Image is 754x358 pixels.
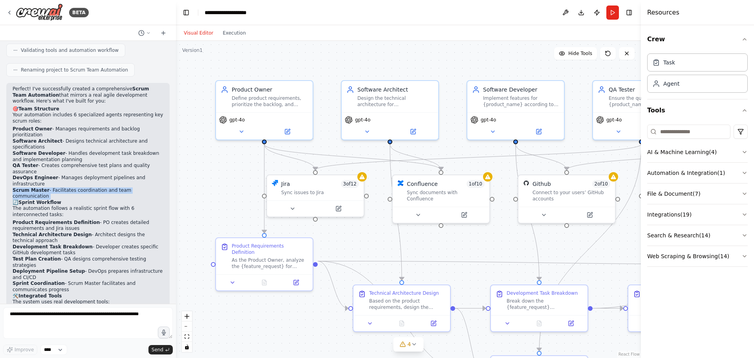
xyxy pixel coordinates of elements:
button: No output available [523,319,556,328]
li: - Manages requirements and backlog prioritization [13,126,163,138]
div: Connect to your users’ GitHub accounts [533,189,610,202]
button: Open in side panel [567,210,612,220]
h2: 🎯 [13,106,163,112]
button: Start a new chat [157,28,170,38]
g: Edge from 0d8326a9-049f-45ae-b201-3d471f7a6959 to dfa43d6a-9d79-447b-854d-bf743afc9aa4 [260,144,445,170]
div: Crew [647,50,748,99]
li: - Designs technical architecture and specifications [13,138,163,151]
button: No output available [385,319,419,328]
li: - Developer creates specific GitHub development tasks [13,244,163,256]
strong: Team Structure [18,106,59,112]
div: Development Task Breakdown [507,290,578,296]
div: QA Tester [609,86,685,94]
strong: Product Owner [13,126,52,132]
span: gpt-4o [606,117,622,123]
button: Open in side panel [265,127,309,136]
div: Design the technical architecture for {product_name}, create technical specifications, evaluate t... [357,95,434,108]
button: Open in side panel [557,319,584,328]
p: The automation follows a realistic sprint flow with 6 interconnected tasks: [13,206,163,218]
g: Edge from 0d8326a9-049f-45ae-b201-3d471f7a6959 to 54c7d1a4-1520-454b-a925-cb38d2e0fdd6 [260,144,319,170]
span: 4 [408,340,411,348]
div: Agent [663,80,679,88]
button: 4 [393,337,424,352]
div: Break down the {feature_request} implementation into specific development tasks based on the tech... [507,298,583,310]
strong: Software Architect [13,138,62,144]
div: Software Developer [483,86,559,94]
strong: Technical Architecture Design [13,232,92,237]
button: Execution [218,28,251,38]
g: Edge from d74bdae9-7c00-458f-828a-19be318617bc to dfcf4896-9568-4a3a-a6b0-f3e3148b6a5f [455,305,623,312]
div: React Flow controls [182,311,192,352]
button: Open in side panel [316,204,361,213]
img: Confluence [397,180,404,186]
div: Version 1 [182,47,203,53]
button: Web Scraping & Browsing(14) [647,246,748,266]
span: gpt-4o [481,117,496,123]
button: Crew [647,28,748,50]
span: Validating tools and automation workflow [21,47,119,53]
strong: Integrated Tools [18,293,62,299]
div: Tools [647,121,748,273]
li: - DevOps prepares infrastructure and CI/CD [13,268,163,281]
li: - Creates comprehensive test plans and quality assurance [13,163,163,175]
img: Jira [272,180,278,186]
div: Software DeveloperImplement features for {product_name} according to specifications, write clean ... [467,80,565,140]
div: Technical Architecture Design [369,290,439,296]
button: Improve [3,345,37,355]
p: The system uses real development tools: [13,299,163,305]
button: Hide left sidebar [181,7,192,18]
g: Edge from cc8e0305-7be6-4585-906f-b79afc937bab to dfa43d6a-9d79-447b-854d-bf743afc9aa4 [386,144,445,170]
div: BETA [69,8,89,17]
div: Software Architect [357,86,434,94]
button: No output available [248,278,281,287]
button: Hide right sidebar [624,7,635,18]
strong: Product Requirements Definition [13,220,100,225]
h4: Resources [647,8,679,17]
div: Sync documents with Confluence [407,189,485,202]
span: Number of enabled actions [592,180,611,188]
button: Open in side panel [282,278,309,287]
div: Define product requirements, prioritize the backlog, and ensure {product_name} features align wit... [232,95,308,108]
li: - Scrum Master facilitates and communicates progress [13,281,163,293]
div: QA TesterEnsure the quality of {product_name} by designing and executing comprehensive test plans... [592,80,690,140]
button: toggle interactivity [182,342,192,352]
div: GitHubGithub2of10Connect to your users’ GitHub accounts [518,174,616,224]
button: zoom in [182,311,192,321]
button: Automation & Integration(1) [647,163,748,183]
div: Product Requirements Definition [232,243,308,255]
g: Edge from cc8e0305-7be6-4585-906f-b79afc937bab to d74bdae9-7c00-458f-828a-19be318617bc [386,144,406,280]
strong: DevOps Engineer [13,175,58,180]
strong: Scrum Master [13,187,49,193]
button: File & Document(7) [647,184,748,204]
button: Integrations(19) [647,204,748,225]
div: JiraJira3of12Sync issues to Jira [266,174,364,217]
div: Technical Architecture DesignBased on the product requirements, design the technical architecture... [353,285,451,332]
button: Search & Research(14) [647,225,748,246]
button: zoom out [182,321,192,332]
h2: 🛠️ [13,293,163,299]
span: Improve [15,347,34,353]
span: gpt-4o [229,117,245,123]
div: Implement features for {product_name} according to specifications, write clean and maintainable c... [483,95,559,108]
li: - Facilitates coordination and team communication [13,187,163,200]
div: Product Owner [232,86,308,94]
span: gpt-4o [355,117,370,123]
g: Edge from f54ca92a-7b9b-4c67-84b2-8e83d7626cc7 to dfcf4896-9568-4a3a-a6b0-f3e3148b6a5f [593,305,623,312]
strong: Test Plan Creation [13,256,61,262]
div: Development Task BreakdownBreak down the {feature_request} implementation into specific developme... [490,285,588,332]
div: Github [533,180,551,188]
div: Ensure the quality of {product_name} by designing and executing comprehensive test plans, identif... [609,95,685,108]
span: Hide Tools [568,50,592,57]
span: Number of enabled actions [467,180,485,188]
div: Sync issues to Jira [281,189,359,196]
span: Number of enabled actions [341,180,359,188]
button: Open in side panel [516,127,561,136]
div: Confluence [407,180,438,188]
a: React Flow attribution [619,352,640,356]
p: Your automation includes 6 specialized agents representing key scrum roles: [13,112,163,124]
li: - Handles development task breakdown and implementation planning [13,151,163,163]
g: Edge from b95d5181-05ec-4ebb-a40c-7101faae4eee to 7bc38b81-3331-4d09-9e71-9bac69b24c54 [535,144,645,351]
button: Visual Editor [179,28,218,38]
span: Send [152,347,163,353]
div: Jira [281,180,290,188]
